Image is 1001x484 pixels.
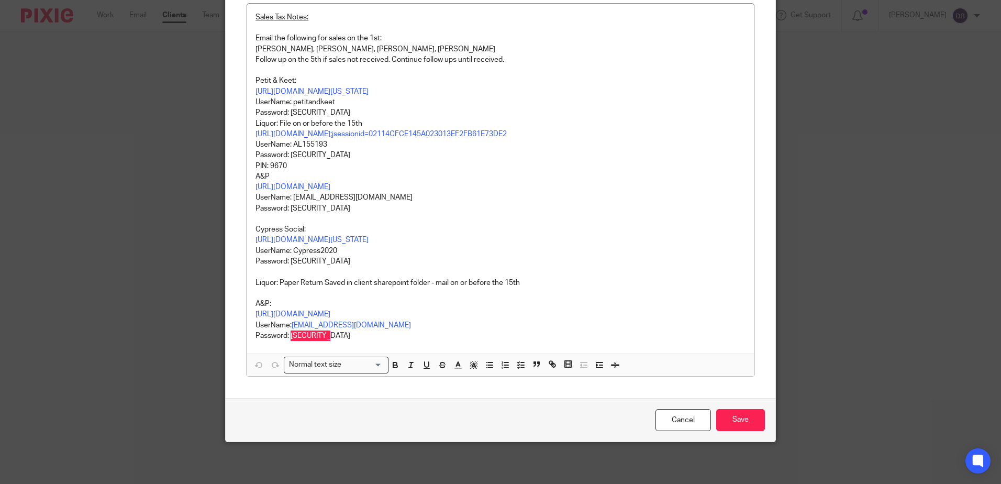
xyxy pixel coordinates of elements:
a: [URL][DOMAIN_NAME][US_STATE] [255,236,369,244]
p: A&P [255,171,746,182]
p: Cypress Social: [255,224,746,235]
div: Search for option [284,357,388,373]
a: [URL][DOMAIN_NAME] [255,130,330,138]
input: Save [716,409,765,432]
u: Sales Tax Notes: [255,14,308,21]
p: PIN: 9670 [255,161,746,171]
a: [URL][DOMAIN_NAME][US_STATE] [255,88,369,95]
p: UserName: [EMAIL_ADDRESS][DOMAIN_NAME] [255,192,746,203]
p: [PERSON_NAME], [PERSON_NAME], [PERSON_NAME], [PERSON_NAME] [255,44,746,54]
p: Password: [SECURITY_DATA] [255,107,746,118]
a: [URL][DOMAIN_NAME] [255,311,330,318]
span: Normal text size [286,359,343,370]
p: Password: [SECURITY_DATA] [255,150,746,160]
p: Password: [SECURITY_DATA] [255,256,746,267]
p: Password: [SECURITY_DATA] [255,331,746,341]
p: UserName: petitandkeet [255,97,746,107]
p: A&P: [255,299,746,309]
p: Liquor: File on or before the 15th [255,118,746,129]
input: Search for option [344,359,382,370]
p: UserName: [255,320,746,331]
a: [URL][DOMAIN_NAME] [255,183,330,191]
p: Follow up on the 5th if sales not received. Continue follow ups until received. [255,54,746,65]
p: Liquor: Paper Return Saved in client sharepoint folder - mail on or before the 15th [255,278,746,288]
p: Password: [SECURITY_DATA] [255,203,746,214]
a: [EMAIL_ADDRESS][DOMAIN_NAME] [292,322,411,329]
p: UserName: AL155193 [255,139,746,150]
p: Email the following for sales on the 1st: [255,33,746,43]
a: ;jsessionid=02114CFCE145A023013EF2FB61E73DE2 [330,130,507,138]
p: UserName: Cypress2020 [255,246,746,256]
p: Petit & Keet: [255,75,746,86]
a: Cancel [655,409,711,432]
